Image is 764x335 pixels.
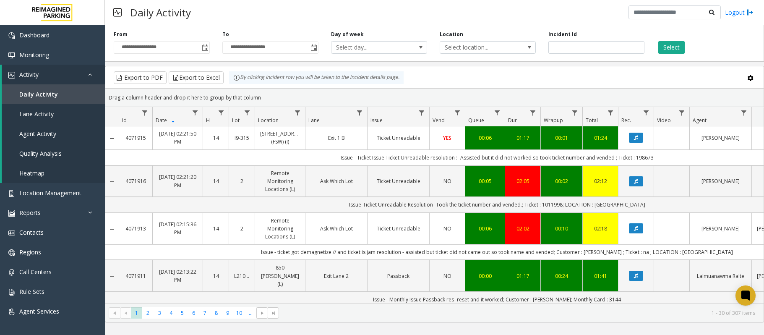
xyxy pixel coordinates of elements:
span: Page 8 [211,307,222,319]
span: Rec. [621,117,631,124]
span: Daily Activity [19,90,58,98]
a: 4071911 [124,272,147,280]
a: Ask Which Lot [310,177,362,185]
img: 'icon' [8,249,15,256]
img: 'icon' [8,230,15,236]
a: Activity [2,65,105,84]
span: Page 6 [188,307,199,319]
label: Day of week [331,31,364,38]
span: Select location... [440,42,516,53]
a: 4071915 [124,134,147,142]
div: 00:06 [470,225,500,233]
span: Go to the next page [259,310,266,317]
label: From [114,31,128,38]
div: 01:17 [510,134,535,142]
a: Issue Filter Menu [416,107,428,118]
a: Ticket Unreadable [373,177,424,185]
a: [PERSON_NAME] [695,134,746,142]
a: 14 [208,134,224,142]
div: 01:41 [588,272,613,280]
a: Remote Monitoring Locations (L) [260,217,300,241]
span: Select day... [331,42,408,53]
div: 00:10 [546,225,577,233]
div: By clicking Incident row you will be taken to the incident details page. [229,71,404,84]
span: Regions [19,248,41,256]
span: Agent Services [19,307,59,315]
span: Page 7 [199,307,211,319]
a: [DATE] 02:21:50 PM [158,130,198,146]
img: 'icon' [8,309,15,315]
img: infoIcon.svg [233,74,240,81]
kendo-pager-info: 1 - 30 of 307 items [284,309,755,317]
a: [PERSON_NAME] [695,177,746,185]
a: 02:12 [588,177,613,185]
span: H [206,117,210,124]
label: To [222,31,229,38]
span: Lot [232,117,240,124]
img: 'icon' [8,72,15,79]
img: 'icon' [8,52,15,59]
a: [DATE] 02:15:36 PM [158,220,198,236]
a: Date Filter Menu [190,107,201,118]
span: Vend [433,117,445,124]
a: NO [435,177,460,185]
a: [DATE] 02:21:20 PM [158,173,198,189]
span: Issue [370,117,383,124]
a: 4071916 [124,177,147,185]
span: Queue [468,117,484,124]
img: logout [747,8,754,17]
a: 01:17 [510,272,535,280]
h3: Daily Activity [126,2,195,23]
a: 14 [208,272,224,280]
a: Ticket Unreadable [373,134,424,142]
div: 02:05 [510,177,535,185]
a: 850 [PERSON_NAME] (L) [260,264,300,288]
span: Agent Activity [19,130,56,138]
button: Export to PDF [114,71,167,84]
span: Call Centers [19,268,52,276]
span: Lane [308,117,320,124]
span: NO [443,272,451,280]
a: L21091600 [234,272,250,280]
a: Exit Lane 2 [310,272,362,280]
a: Video Filter Menu [676,107,688,118]
a: Agent Activity [2,124,105,144]
div: 01:24 [588,134,613,142]
a: 00:24 [546,272,577,280]
a: Ask Which Lot [310,225,362,233]
button: Select [658,41,685,54]
div: 02:18 [588,225,613,233]
button: Export to Excel [169,71,224,84]
img: 'icon' [8,210,15,217]
span: Contacts [19,228,44,236]
span: Toggle popup [309,42,318,53]
span: Dur [508,117,517,124]
a: Wrapup Filter Menu [569,107,581,118]
a: 2 [234,225,250,233]
span: Date [156,117,167,124]
a: NO [435,272,460,280]
div: 00:06 [470,134,500,142]
a: Exit 1 B [310,134,362,142]
a: Lane Activity [2,104,105,124]
span: Page 3 [154,307,165,319]
a: Lalmuanawma Ralte [695,272,746,280]
span: Reports [19,209,41,217]
span: YES [443,134,451,141]
a: 00:02 [546,177,577,185]
a: Lane Filter Menu [354,107,365,118]
span: Location [258,117,279,124]
span: Agent [693,117,707,124]
span: Video [657,117,671,124]
span: Activity [19,71,39,79]
a: 2 [234,177,250,185]
a: Location Filter Menu [292,107,303,118]
a: 02:02 [510,225,535,233]
img: 'icon' [8,289,15,296]
img: 'icon' [8,32,15,39]
span: Quality Analysis [19,149,62,157]
a: Logout [725,8,754,17]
